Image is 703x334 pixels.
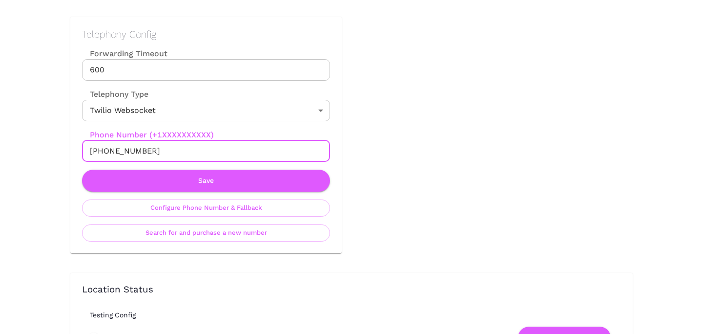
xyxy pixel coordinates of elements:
button: Configure Phone Number & Fallback [82,200,330,217]
button: Search for and purchase a new number [82,224,330,242]
button: Save [82,170,330,192]
label: Telephony Type [82,89,148,100]
h2: Telephony Config [82,28,330,40]
div: Twilio Websocket [82,100,330,121]
h3: Location Status [82,285,621,295]
label: Phone Number (+1XXXXXXXXXX) [82,129,330,140]
label: Forwarding Timeout [82,48,330,59]
h6: Testing Config [90,311,629,319]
